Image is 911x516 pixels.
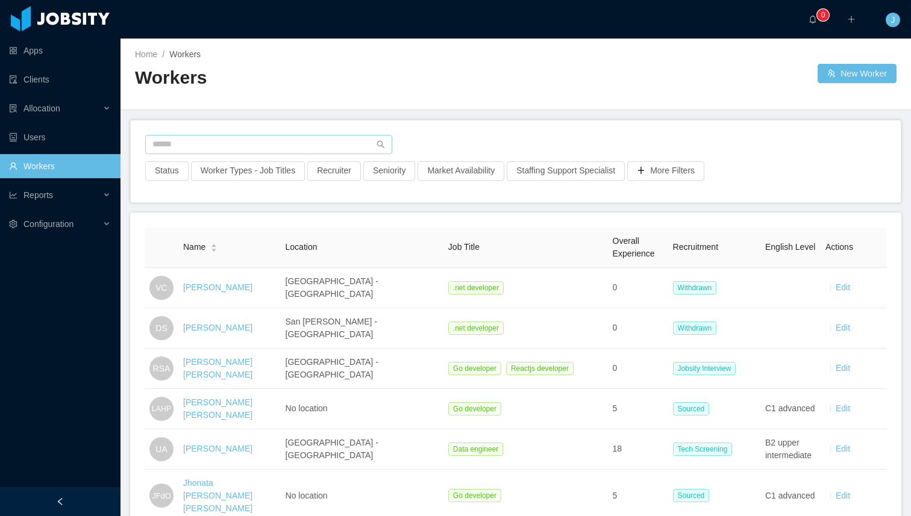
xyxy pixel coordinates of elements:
span: Jobsity Interview [673,362,736,375]
span: Job Title [448,242,480,252]
a: icon: appstoreApps [9,39,111,63]
a: Tech Screening [673,444,737,453]
td: 0 [608,349,668,389]
button: icon: plusMore Filters [627,161,704,181]
a: Edit [836,323,850,332]
button: Recruiter [307,161,361,181]
span: Name [183,241,205,253]
span: Allocation [23,104,60,113]
a: [PERSON_NAME] [183,282,252,292]
span: Data engineer [448,443,503,456]
td: [GEOGRAPHIC_DATA] - [GEOGRAPHIC_DATA] [281,429,443,470]
a: Edit [836,444,850,453]
span: Overall Experience [613,236,655,258]
a: [PERSON_NAME] [183,444,252,453]
a: Jhonata [PERSON_NAME] [PERSON_NAME] [183,478,252,513]
a: Edit [836,403,850,413]
a: Sourced [673,403,715,413]
td: [GEOGRAPHIC_DATA] - [GEOGRAPHIC_DATA] [281,349,443,389]
span: Go developer [448,489,501,502]
button: Status [145,161,189,181]
span: Withdrawn [673,281,717,294]
i: icon: line-chart [9,191,17,199]
i: icon: bell [809,15,817,23]
i: icon: setting [9,220,17,228]
a: Edit [836,491,850,500]
span: English Level [765,242,815,252]
a: Withdrawn [673,282,722,292]
button: Staffing Support Specialist [507,161,625,181]
td: B2 upper intermediate [760,429,821,470]
a: Withdrawn [673,323,722,332]
span: Sourced [673,489,710,502]
i: icon: caret-down [211,247,218,250]
i: icon: plus [847,15,856,23]
span: Configuration [23,219,74,229]
button: Seniority [363,161,415,181]
td: 0 [608,268,668,308]
a: Home [135,49,157,59]
i: icon: solution [9,104,17,113]
span: .net developer [448,281,504,294]
span: .net developer [448,322,504,335]
div: Sort [210,242,218,250]
span: Reports [23,190,53,200]
span: UA [155,437,167,461]
span: J [891,13,895,27]
td: [GEOGRAPHIC_DATA] - [GEOGRAPHIC_DATA] [281,268,443,308]
span: DS [155,316,167,340]
span: Sourced [673,402,710,415]
a: [PERSON_NAME] [183,323,252,332]
a: Sourced [673,490,715,500]
a: [PERSON_NAME] [PERSON_NAME] [183,397,252,420]
span: LAHP [152,398,172,420]
a: icon: userWorkers [9,154,111,178]
td: No location [281,389,443,429]
button: Market Availability [418,161,504,181]
a: icon: auditClients [9,67,111,92]
span: Actions [825,242,853,252]
span: JFdO [152,484,171,507]
button: icon: usergroup-addNew Worker [818,64,897,83]
button: Worker Types - Job Titles [191,161,305,181]
span: Go developer [448,402,501,415]
span: / [162,49,164,59]
a: Edit [836,363,850,373]
td: 0 [608,308,668,349]
td: 18 [608,429,668,470]
td: C1 advanced [760,389,821,429]
td: 5 [608,389,668,429]
td: San [PERSON_NAME] - [GEOGRAPHIC_DATA] [281,308,443,349]
span: Withdrawn [673,322,717,335]
i: icon: search [377,140,385,149]
span: Recruitment [673,242,718,252]
a: Jobsity Interview [673,363,741,373]
span: Reactjs developer [506,362,574,375]
h2: Workers [135,66,516,90]
span: Tech Screening [673,443,733,456]
span: Go developer [448,362,501,375]
span: VC [155,276,167,300]
i: icon: caret-up [211,243,218,246]
span: RSA [153,356,171,381]
a: icon: robotUsers [9,125,111,149]
span: Workers [169,49,201,59]
sup: 0 [817,9,829,21]
span: Location [286,242,318,252]
a: Edit [836,282,850,292]
a: [PERSON_NAME] [PERSON_NAME] [183,357,252,379]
